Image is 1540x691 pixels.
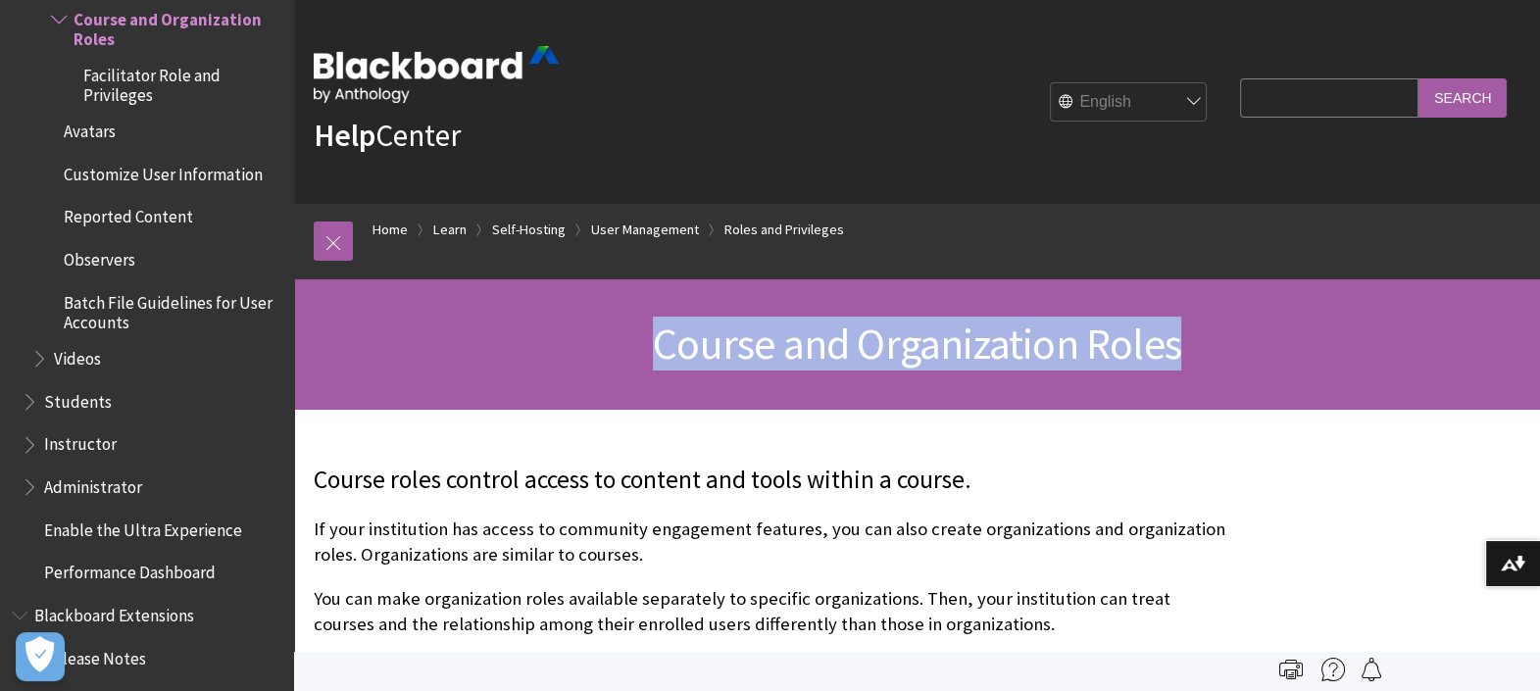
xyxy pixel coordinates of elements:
p: If your institution has access to community engagement features, you can also create organization... [314,517,1230,568]
button: Open Preferences [16,632,65,681]
p: You can make organization roles available separately to specific organizations. Then, your instit... [314,586,1230,637]
a: Self-Hosting [492,218,566,242]
span: Performance Dashboard [44,556,216,582]
span: Facilitator Role and Privileges [83,59,280,105]
img: Print [1279,658,1303,681]
span: Release Notes [44,642,146,668]
input: Search [1418,78,1507,117]
a: Roles and Privileges [724,218,844,242]
span: Students [44,385,112,412]
strong: Help [314,116,375,155]
img: More help [1321,658,1345,681]
span: Observers [64,243,135,270]
span: Batch File Guidelines for User Accounts [64,286,280,332]
a: Home [373,218,408,242]
span: Course and Organization Roles [74,3,280,49]
a: Learn [433,218,467,242]
span: Instructor [44,428,117,455]
span: Blackboard Extensions [34,599,194,625]
span: Avatars [64,115,116,141]
span: Administrator [44,470,142,497]
a: User Management [591,218,699,242]
p: Course roles control access to content and tools within a course. [314,463,1230,498]
span: Customize User Information [64,158,263,184]
span: Course and Organization Roles [653,317,1181,370]
select: Site Language Selector [1051,83,1208,123]
img: Follow this page [1360,658,1383,681]
span: Enable the Ultra Experience [44,514,242,540]
img: Blackboard by Anthology [314,46,559,103]
a: HelpCenter [314,116,461,155]
span: Videos [54,342,101,369]
span: Reported Content [64,201,193,227]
